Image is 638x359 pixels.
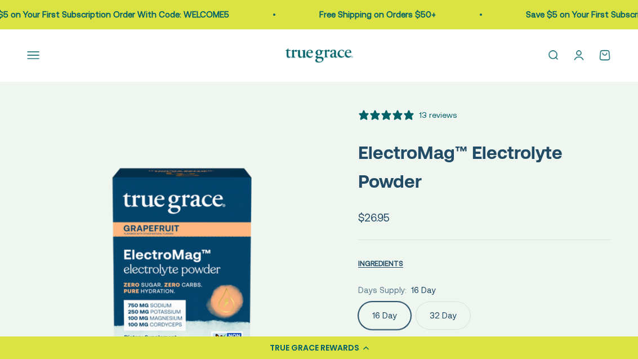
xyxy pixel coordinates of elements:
button: 5 stars, 13 ratings [358,109,457,121]
p: ElectroMag™ Electrolyte Powder [358,138,611,196]
a: Free Shipping on Orders $50+ [319,10,436,19]
button: INGREDIENTS [358,256,403,270]
span: INGREDIENTS [358,259,403,268]
span: 16 Day [411,283,436,297]
legend: Days Supply: [358,283,407,297]
div: 13 reviews [419,109,457,121]
sale-price: $26.95 [358,209,390,226]
div: TRUE GRACE REWARDS [270,342,359,354]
